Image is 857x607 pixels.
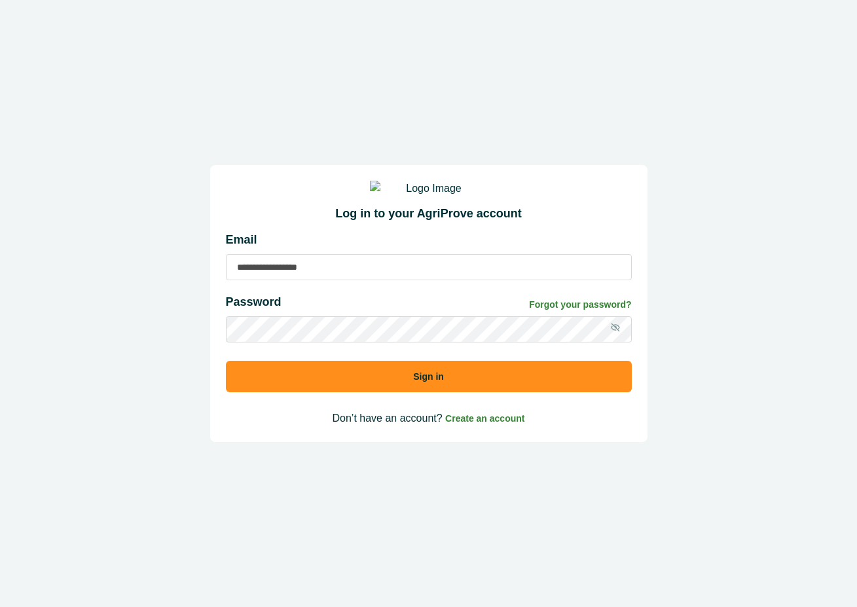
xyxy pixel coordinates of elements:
h2: Log in to your AgriProve account [226,207,632,221]
img: Logo Image [370,181,488,196]
p: Password [226,293,282,311]
p: Don’t have an account? [226,411,632,426]
a: Forgot your password? [529,298,631,312]
p: Email [226,231,632,249]
a: Create an account [445,413,524,424]
button: Sign in [226,361,632,392]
